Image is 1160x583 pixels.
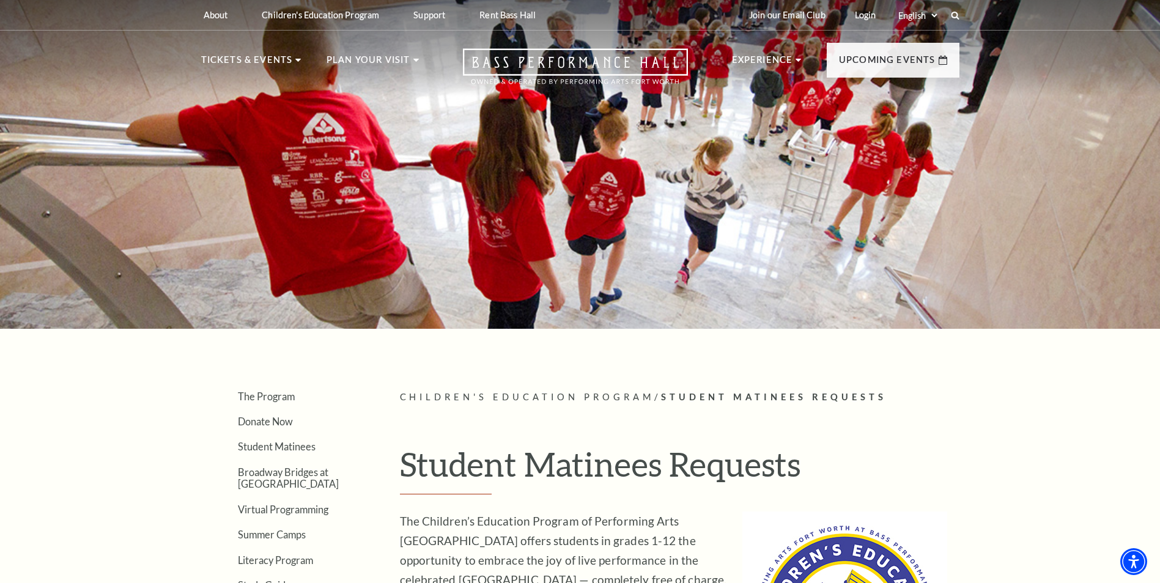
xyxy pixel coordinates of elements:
div: Accessibility Menu [1120,548,1147,575]
a: Literacy Program [238,554,313,566]
a: Student Matinees [238,441,316,452]
span: Student Matinees Requests [661,392,887,402]
select: Select: [896,10,939,21]
span: Children's Education Program [400,392,655,402]
h2: Student Matinees Requests [400,444,947,494]
p: Support [413,10,445,20]
a: Broadway Bridges at [GEOGRAPHIC_DATA] [238,466,339,490]
a: Donate Now [238,416,293,427]
a: The Program [238,391,295,402]
p: Upcoming Events [839,53,936,75]
p: / [400,390,959,405]
p: Plan Your Visit [327,53,410,75]
p: Tickets & Events [201,53,293,75]
p: Rent Bass Hall [479,10,536,20]
p: About [204,10,228,20]
a: Summer Camps [238,529,306,540]
a: Virtual Programming [238,504,328,515]
a: Open this option [419,48,732,97]
p: Experience [732,53,793,75]
p: Children's Education Program [262,10,379,20]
